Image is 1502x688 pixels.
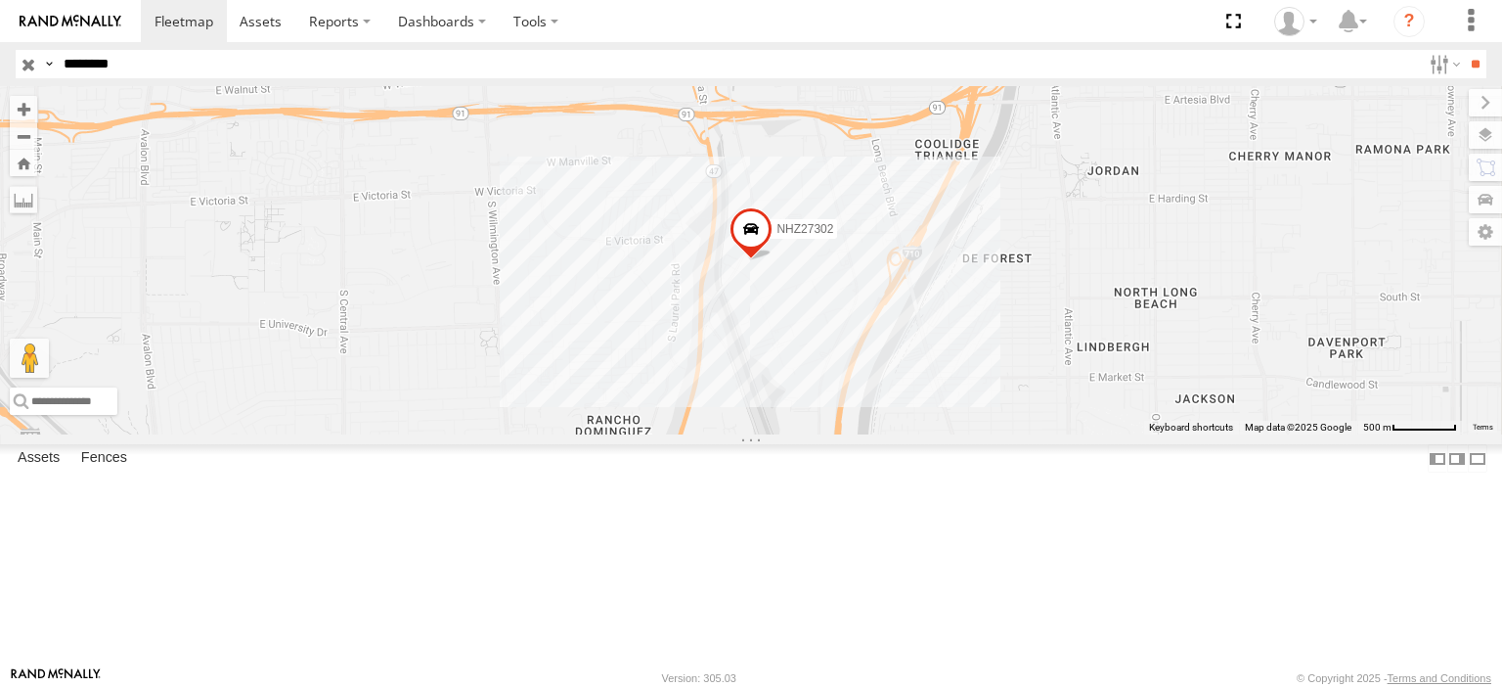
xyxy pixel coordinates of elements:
label: Map Settings [1469,218,1502,246]
button: Map Scale: 500 m per 63 pixels [1357,421,1463,435]
button: Keyboard shortcuts [1149,421,1233,435]
label: Dock Summary Table to the Left [1428,444,1447,473]
span: NHZ27302 [776,222,833,236]
a: Terms and Conditions [1388,672,1491,684]
button: Zoom out [10,122,37,150]
label: Measure [10,186,37,213]
label: Search Filter Options [1422,50,1464,78]
a: Visit our Website [11,668,101,688]
button: Zoom in [10,96,37,122]
label: Dock Summary Table to the Right [1447,444,1467,473]
span: Map data ©2025 Google [1245,422,1351,433]
img: rand-logo.svg [20,15,121,28]
button: Drag Pegman onto the map to open Street View [10,339,49,378]
div: © Copyright 2025 - [1297,672,1491,684]
a: Terms [1473,423,1493,431]
div: Version: 305.03 [662,672,736,684]
label: Hide Summary Table [1468,444,1487,473]
label: Search Query [41,50,57,78]
button: Zoom Home [10,150,37,176]
label: Fences [71,445,137,473]
i: ? [1393,6,1425,37]
span: 500 m [1363,422,1392,433]
div: Zulema McIntosch [1267,7,1324,36]
label: Assets [8,445,69,473]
